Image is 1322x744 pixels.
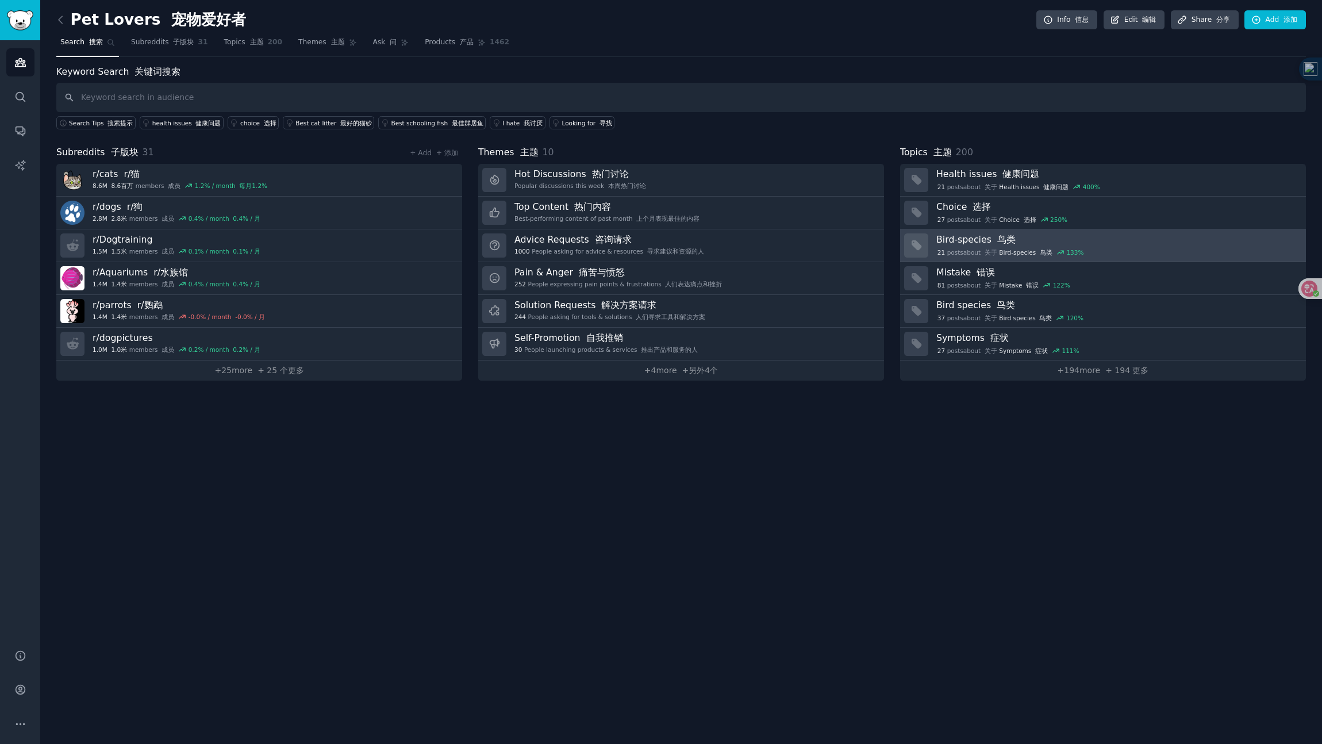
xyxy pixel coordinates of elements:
div: Best schooling fish [391,119,483,127]
font: + 添加 [436,149,458,157]
h3: Symptoms [936,332,1298,344]
div: members [93,182,267,190]
div: Best cat litter [295,119,372,127]
span: 21 [937,248,945,256]
font: 搜索提示 [107,120,133,126]
span: Bird-species [999,248,1052,256]
a: Hot Discussions 热门讨论Popular discussions this week 本周热门讨论 [478,164,884,197]
font: 主题 [331,38,345,46]
font: 健康问题 [1043,183,1069,190]
font: 寻找 [599,120,612,126]
font: 关键词搜索 [134,66,180,77]
div: 0.2 % / month [189,346,261,354]
span: 1.4M [93,313,127,321]
div: 0.1 % / month [189,247,261,255]
font: 宠物爱好者 [171,11,246,28]
font: 最佳群居鱼 [452,120,483,126]
span: 1.5M [93,247,127,255]
span: Search Tips [69,119,133,127]
font: 2.8米 [111,215,127,222]
h3: r/ Aquariums [93,266,260,278]
div: members [93,313,265,321]
div: 1.2 % / month [195,182,267,190]
font: 0.2% / 月 [233,346,260,353]
font: 0.4% / 月 [233,215,260,222]
h3: r/ parrots [93,299,265,311]
font: 关于 [985,183,997,190]
span: 81 [937,281,945,289]
font: 编辑 [1142,16,1156,24]
div: members [93,280,260,288]
font: 成员 [162,248,174,255]
h3: Hot Discussions [514,168,646,180]
a: r/dogs r/狗2.8M 2.8米members 成员0.4% / month 0.4% / 月 [56,197,462,229]
span: Topics [900,145,952,160]
font: 人们表达痛点和挫折 [665,281,722,287]
div: People launching products & services [514,346,698,354]
span: Search [60,37,103,48]
font: 1.0米 [111,346,127,353]
span: 1.0M [93,346,127,354]
a: Health issues 健康问题21postsabout 关于Health issues 健康问题400% [900,164,1306,197]
font: + 25 个更多 [258,366,303,375]
div: post s about [936,247,1085,258]
a: r/cats r/猫8.6M 8.6百万members 成员1.2% / month 每月1.2% [56,164,462,197]
img: WNSeek32.png [1304,62,1317,76]
font: 成员 [162,346,174,353]
font: 热门讨论 [592,168,629,179]
h3: Advice Requests [514,233,704,246]
span: 37 [937,314,945,322]
div: 400 % [1083,183,1100,191]
div: post s about [936,280,1071,290]
span: 21 [937,183,945,191]
div: members [93,214,260,223]
font: 主题 [933,147,952,158]
font: 症状 [1035,347,1048,354]
a: Bird-species 鸟类21postsabout 关于Bird-species 鸟类133% [900,229,1306,262]
span: Mistake [999,281,1039,289]
font: 8.6百万 [111,182,133,189]
span: 31 [143,147,154,158]
div: 0.4 % / month [189,214,261,223]
div: members [93,247,260,255]
h3: Mistake [936,266,1298,278]
span: 27 [937,347,945,355]
font: 本周热门讨论 [608,182,646,189]
span: 30 [514,346,522,354]
a: Best cat litter 最好的猫砂 [283,116,374,129]
input: Keyword search in audience [56,83,1306,112]
button: Search Tips 搜索提示 [56,116,136,129]
font: r/狗 [127,201,143,212]
span: 27 [937,216,945,224]
span: Themes [298,37,344,48]
a: + Add + 添加 [410,149,458,157]
font: r/水族馆 [153,267,188,278]
a: +25more + 25 个更多 [56,361,462,381]
h3: Solution Requests [514,299,705,311]
span: 1462 [490,37,509,48]
span: Choice [999,216,1036,224]
h3: r/ dogs [93,201,260,213]
font: 成员 [162,215,174,222]
a: Info 信息 [1036,10,1097,30]
a: r/dogpictures1.0M 1.0米members 成员0.2% / month 0.2% / 月 [56,328,462,361]
h3: Self-Promotion [514,332,698,344]
span: Subreddits [56,145,139,160]
font: + 194 更多 [1105,366,1148,375]
a: Share 分享 [1171,10,1239,30]
a: +194more + 194 更多 [900,361,1306,381]
font: 错误 [977,267,995,278]
h3: Pain & Anger [514,266,722,278]
font: 1.5米 [111,248,127,255]
a: health issues 健康问题 [140,116,224,129]
div: post s about [936,346,1080,356]
div: choice [240,119,276,127]
font: 鸟类 [1039,315,1052,321]
img: cats [60,168,84,192]
font: 健康问题 [1002,168,1039,179]
font: 鸟类 [1040,249,1052,256]
font: 自我推销 [586,332,623,343]
font: 症状 [990,332,1009,343]
a: Looking for 寻找 [549,116,615,129]
a: r/Aquariums r/水族馆1.4M 1.4米members 成员0.4% / month 0.4% / 月 [56,262,462,295]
